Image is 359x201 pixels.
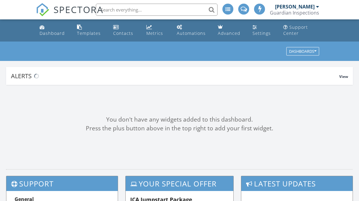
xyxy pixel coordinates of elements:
span: View [339,74,348,79]
h3: Support [6,176,118,191]
a: Support Center [281,22,322,39]
div: Automations [177,30,206,36]
a: Metrics [144,22,169,39]
div: Advanced [218,30,240,36]
div: [PERSON_NAME] [275,4,315,10]
h3: Your special offer [126,176,233,191]
a: Templates [75,22,106,39]
div: Metrics [146,30,163,36]
div: Dashboards [289,49,316,54]
a: Contacts [111,22,139,39]
div: Settings [253,30,271,36]
div: Contacts [113,30,133,36]
button: Dashboards [286,47,319,56]
div: Dashboard [40,30,65,36]
a: SPECTORA [36,8,103,21]
input: Search everything... [96,4,218,16]
div: Guardian Inspections [270,10,319,16]
div: Alerts [11,72,339,80]
a: Settings [250,22,276,39]
img: The Best Home Inspection Software - Spectora [36,3,49,16]
h3: Latest Updates [241,176,353,191]
div: Templates [77,30,101,36]
a: Automations (Advanced) [174,22,210,39]
a: Advanced [215,22,245,39]
div: Support Center [283,24,308,36]
div: Press the plus button above in the top right to add your first widget. [6,124,353,133]
div: You don't have any widgets added to this dashboard. [6,115,353,124]
span: SPECTORA [54,3,103,16]
a: Dashboard [37,22,70,39]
